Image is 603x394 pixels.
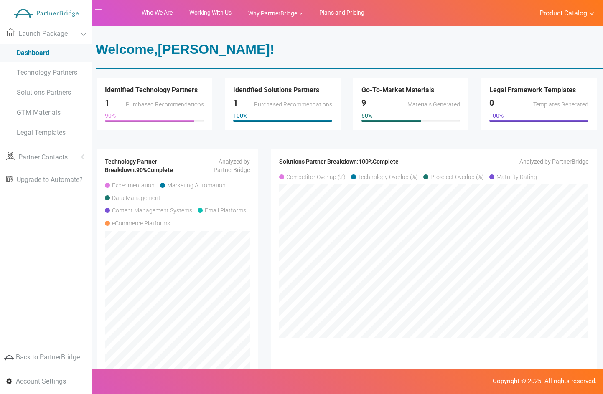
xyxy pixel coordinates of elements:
[530,7,595,18] a: Product Catalog
[539,9,587,18] span: Product Catalog
[96,42,275,57] strong: Welcome, !
[279,172,346,180] h5: Competitor Overlap (%)
[361,86,461,94] h5: Go-To-Market Materials
[361,98,366,108] span: 9
[17,109,61,116] span: GTM Materials
[18,30,68,38] span: Launch Package
[440,157,588,166] p: Analyzed by PartnerBridge
[233,112,247,119] span: 100%
[198,205,246,214] h5: Email Platforms
[160,180,226,189] h5: Marketing Automation
[6,377,597,386] p: Copyright © 2025. All rights reserved.
[17,88,71,96] span: Solutions Partners
[17,49,49,57] span: Dashboard
[489,98,494,108] span: 0
[105,218,170,227] h5: eCommerce Platforms
[489,172,537,180] h5: Maturity Rating
[184,157,250,174] p: Analyzed by PartnerBridge
[105,205,192,214] h5: Content Management Systems
[359,158,373,165] span: 100%
[105,112,116,119] span: 90%
[489,112,504,119] span: 100%
[254,101,332,108] span: Purchased Recommendations
[17,129,66,136] span: Legal Templates
[279,158,399,165] b: Solutions Partner Breakdown: Complete
[126,101,204,108] span: Purchased Recommendations
[489,86,588,94] h5: Legal Framework Templates
[18,153,68,161] span: Partner Contacts
[16,353,80,361] span: Back to PartnerBridge
[233,98,238,108] span: 1
[17,68,77,76] span: Technology Partners
[17,176,83,184] span: Upgrade to Automate?
[351,172,418,180] h5: Technology Overlap (%)
[136,167,147,173] span: 90%
[423,172,484,180] h5: Prospect Overlap (%)
[233,86,332,94] h5: Identified Solutions Partners
[533,101,588,108] span: Templates Generated
[105,98,109,108] span: 1
[105,86,204,94] h5: Identified Technology Partners
[105,180,155,189] h5: Experimentation
[16,377,66,385] span: Account Settings
[105,193,160,201] h5: Data Management
[361,112,372,119] span: 60%
[407,101,460,108] span: Materials Generated
[4,353,14,363] img: greyIcon.png
[105,158,173,173] b: Technology Partner Breakdown: Complete
[158,42,270,57] span: [PERSON_NAME]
